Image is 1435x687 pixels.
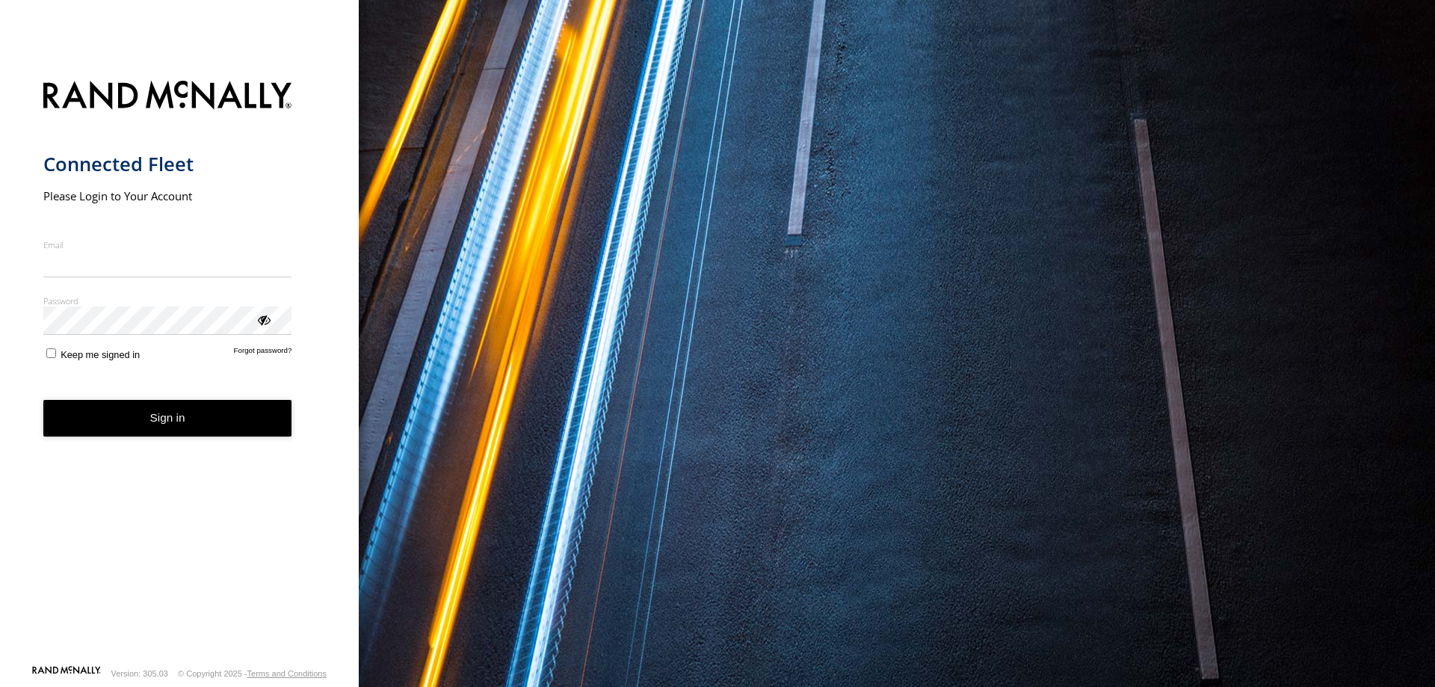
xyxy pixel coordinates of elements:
[43,239,292,250] label: Email
[111,669,168,678] div: Version: 305.03
[178,669,327,678] div: © Copyright 2025 -
[46,348,56,358] input: Keep me signed in
[43,72,316,665] form: main
[43,295,292,306] label: Password
[234,346,292,360] a: Forgot password?
[43,400,292,437] button: Sign in
[247,669,327,678] a: Terms and Conditions
[43,78,292,116] img: Rand McNally
[61,349,140,360] span: Keep me signed in
[43,152,292,176] h1: Connected Fleet
[256,312,271,327] div: ViewPassword
[43,188,292,203] h2: Please Login to Your Account
[32,666,101,681] a: Visit our Website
